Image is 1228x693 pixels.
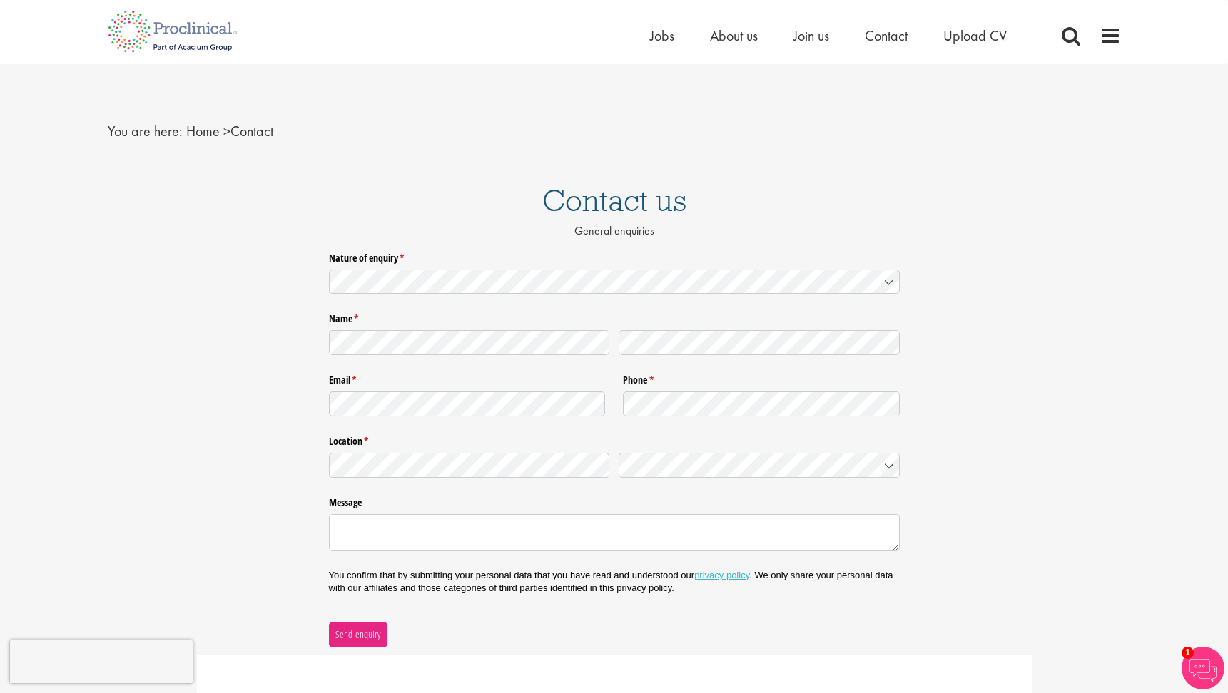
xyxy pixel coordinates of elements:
[335,627,381,642] span: Send enquiry
[329,307,900,326] legend: Name
[329,369,606,387] label: Email
[1182,647,1194,659] span: 1
[710,26,758,45] a: About us
[10,640,193,683] iframe: reCAPTCHA
[329,430,900,448] legend: Location
[329,569,900,595] p: You confirm that by submitting your personal data that you have read and understood our . We only...
[329,246,900,265] label: Nature of enquiry
[623,369,900,387] label: Phone
[865,26,908,45] a: Contact
[793,26,829,45] a: Join us
[223,122,230,140] span: >
[650,26,674,45] a: Jobs
[694,570,749,580] a: privacy policy
[108,122,183,140] span: You are here:
[329,622,387,647] button: Send enquiry
[1182,647,1224,689] img: Chatbot
[329,453,610,478] input: State / Province / Region
[619,330,900,355] input: Last
[186,122,220,140] a: breadcrumb link to Home
[619,453,900,478] input: Country
[329,330,610,355] input: First
[943,26,1007,45] a: Upload CV
[186,122,273,140] span: Contact
[329,491,900,510] label: Message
